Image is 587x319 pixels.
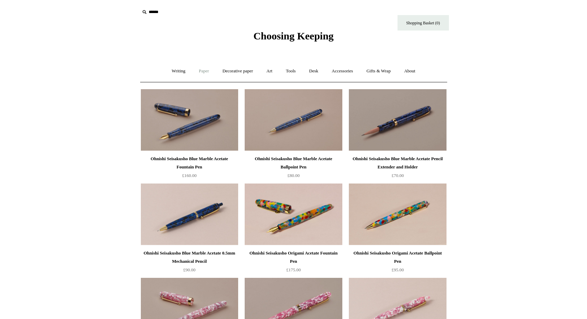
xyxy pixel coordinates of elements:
a: Paper [193,62,215,80]
div: Ohnishi Seisakusho Blue Marble Acetate 0.5mm Mechanical Pencil [143,249,236,265]
div: Ohnishi Seisakusho Origami Acetate Ballpoint Pen [351,249,444,265]
a: About [398,62,421,80]
a: Shopping Basket (0) [398,15,449,31]
a: Ohnishi Seisakusho Origami Acetate Fountain Pen £175.00 [245,249,342,277]
img: Ohnishi Seisakusho Origami Acetate Fountain Pen [245,184,342,245]
a: Decorative paper [216,62,259,80]
span: £95.00 [392,267,404,272]
span: £80.00 [288,173,300,178]
div: Ohnishi Seisakusho Blue Marble Acetate Pencil Extender and Holder [351,155,444,171]
span: £160.00 [182,173,196,178]
a: Gifts & Wrap [360,62,397,80]
a: Ohnishi Seisakusho Blue Marble Acetate Ballpoint Pen £80.00 [245,155,342,183]
a: Ohnishi Seisakusho Origami Acetate Ballpoint Pen Ohnishi Seisakusho Origami Acetate Ballpoint Pen [349,184,446,245]
div: Ohnishi Seisakusho Origami Acetate Fountain Pen [246,249,340,265]
span: £175.00 [286,267,301,272]
img: Ohnishi Seisakusho Blue Marble Acetate Pencil Extender and Holder [349,89,446,151]
span: £70.00 [392,173,404,178]
a: Desk [303,62,325,80]
span: Choosing Keeping [253,30,333,42]
a: Writing [166,62,192,80]
a: Choosing Keeping [253,36,333,40]
a: Ohnishi Seisakusho Blue Marble Acetate Fountain Pen £160.00 [141,155,238,183]
a: Ohnishi Seisakusho Origami Acetate Ballpoint Pen £95.00 [349,249,446,277]
a: Ohnishi Seisakusho Blue Marble Acetate Pencil Extender and Holder Ohnishi Seisakusho Blue Marble ... [349,89,446,151]
a: Ohnishi Seisakusho Blue Marble Acetate 0.5mm Mechanical Pencil £90.00 [141,249,238,277]
a: Accessories [326,62,359,80]
a: Ohnishi Seisakusho Origami Acetate Fountain Pen Ohnishi Seisakusho Origami Acetate Fountain Pen [245,184,342,245]
a: Ohnishi Seisakusho Blue Marble Acetate Pencil Extender and Holder £70.00 [349,155,446,183]
img: Ohnishi Seisakusho Blue Marble Acetate Ballpoint Pen [245,89,342,151]
div: Ohnishi Seisakusho Blue Marble Acetate Ballpoint Pen [246,155,340,171]
div: Ohnishi Seisakusho Blue Marble Acetate Fountain Pen [143,155,236,171]
img: Ohnishi Seisakusho Blue Marble Acetate 0.5mm Mechanical Pencil [141,184,238,245]
img: Ohnishi Seisakusho Origami Acetate Ballpoint Pen [349,184,446,245]
a: Ohnishi Seisakusho Blue Marble Acetate Fountain Pen Ohnishi Seisakusho Blue Marble Acetate Founta... [141,89,238,151]
a: Art [260,62,279,80]
a: Ohnishi Seisakusho Blue Marble Acetate Ballpoint Pen Ohnishi Seisakusho Blue Marble Acetate Ballp... [245,89,342,151]
img: Ohnishi Seisakusho Blue Marble Acetate Fountain Pen [141,89,238,151]
span: £90.00 [183,267,196,272]
a: Tools [280,62,302,80]
a: Ohnishi Seisakusho Blue Marble Acetate 0.5mm Mechanical Pencil Ohnishi Seisakusho Blue Marble Ace... [141,184,238,245]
